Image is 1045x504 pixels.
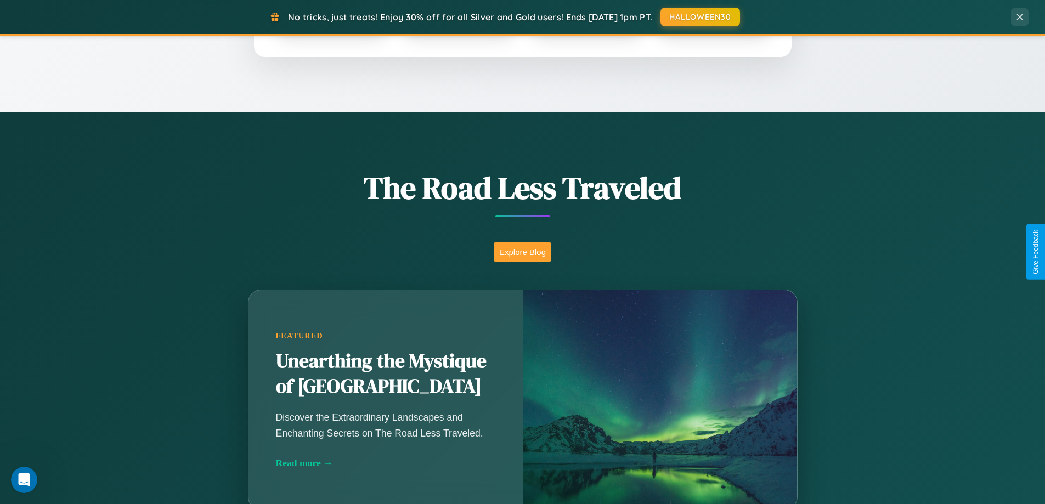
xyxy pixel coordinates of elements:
h1: The Road Less Traveled [194,167,852,209]
h2: Unearthing the Mystique of [GEOGRAPHIC_DATA] [276,349,495,399]
span: No tricks, just treats! Enjoy 30% off for all Silver and Gold users! Ends [DATE] 1pm PT. [288,12,652,22]
iframe: Intercom live chat [11,467,37,493]
p: Discover the Extraordinary Landscapes and Enchanting Secrets on The Road Less Traveled. [276,410,495,440]
div: Featured [276,331,495,341]
div: Give Feedback [1032,230,1040,274]
button: HALLOWEEN30 [660,8,740,26]
button: Explore Blog [494,242,551,262]
div: Read more → [276,457,495,469]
